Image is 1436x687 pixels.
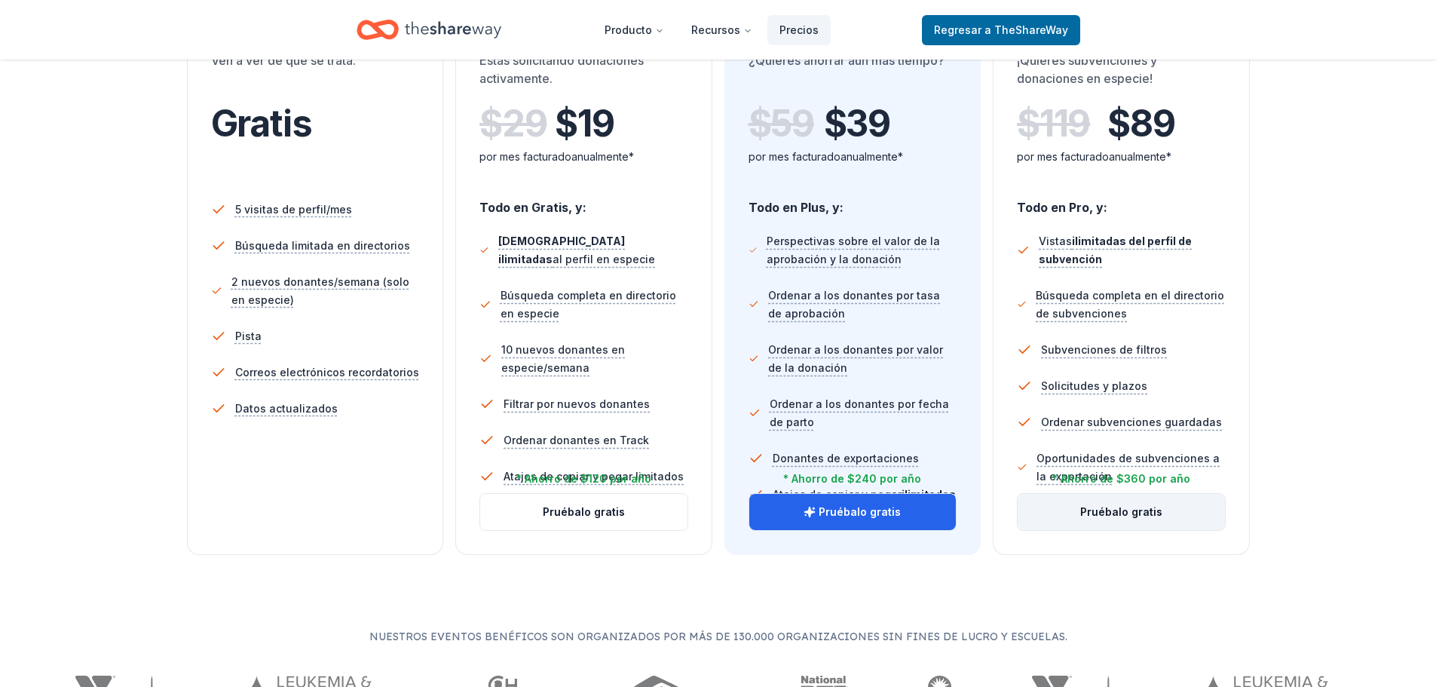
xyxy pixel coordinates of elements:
font: Ordenar a los donantes por tasa de aprobación [768,289,940,320]
font: Ordenar a los donantes por fecha de parto [770,397,949,428]
font: Todo en Gratis, y: [479,200,586,215]
font: Solicitudes y plazos [1041,379,1147,392]
font: * Ahorro de $120 por año [516,472,651,485]
font: Ordenar donantes en Track [504,434,649,446]
font: Ven a ver de qué se trata. [211,53,356,68]
font: Datos actualizados [235,402,338,415]
font: anualmente* [840,150,903,163]
font: ¿Quieres ahorrar aún más tiempo? [749,53,945,68]
font: $ [555,101,577,146]
font: Ordenar subvenciones guardadas [1041,416,1222,428]
font: a TheShareWay [984,23,1068,36]
font: [DEMOGRAPHIC_DATA] ilimitadas [498,235,625,265]
font: Pruébalo gratis [543,505,625,518]
font: Búsqueda limitada en directorios [235,239,410,252]
font: Correos electrónicos recordatorios [235,366,419,379]
font: Búsqueda completa en directorio en especie [501,289,676,320]
font: al perfil en especie [553,253,655,265]
font: Búsqueda completa en el directorio de subvenciones [1036,289,1224,320]
font: * Ahorro de $240 por año [783,472,921,485]
font: Gratis [211,101,312,146]
font: ilimitados [902,488,956,501]
font: Pruébalo gratis [1080,505,1162,518]
a: Precios [767,15,831,45]
button: Producto [592,15,676,45]
font: Subvenciones de filtros [1041,343,1167,356]
font: Ordenar a los donantes por valor de la donación [768,343,943,374]
font: Vistas [1039,235,1072,247]
font: $ [824,101,847,146]
nav: Principal [592,12,831,48]
font: Pista [235,330,262,342]
font: Recursos [691,23,740,36]
font: por mes facturado [1017,150,1109,163]
font: Producto [605,23,652,36]
font: 39 [846,101,890,146]
font: Atajos de copiar y pegar [773,488,902,501]
font: Atajos de copiar y pegar limitados [504,470,684,483]
font: Oportunidades de subvenciones a la exportación [1036,452,1220,483]
button: Pruébalo gratis [1018,494,1225,530]
font: por mes facturado [749,150,840,163]
font: ilimitadas del perfil de subvención [1039,235,1192,265]
font: 10 nuevos donantes en especie/semana [501,343,625,374]
button: Pruébalo gratis [480,494,687,530]
font: por mes facturado [479,150,571,163]
font: Donantes de exportaciones [773,452,919,465]
font: anualmente* [1109,150,1171,163]
font: Todo en Pro, y: [1017,200,1107,215]
font: anualmente* [571,150,634,163]
font: 19 [577,101,614,146]
font: 89 [1130,101,1175,146]
font: Filtrar por nuevos donantes [504,397,650,410]
button: Pruébalo gratis [749,494,957,530]
font: * Ahorro de $360 por año [1052,472,1190,485]
font: Todo en Plus, y: [749,200,844,215]
a: Regresara TheShareWay [922,15,1080,45]
font: Precios [779,23,819,36]
button: Recursos [679,15,764,45]
font: 5 visitas de perfil/mes [235,203,352,216]
font: Regresar [934,23,981,36]
font: Perspectivas sobre el valor de la aprobación y la donación [767,235,940,265]
font: 2 nuevos donantes/semana (solo en especie) [231,275,409,306]
a: Hogar [357,12,501,48]
font: Pruébalo gratis [819,505,901,518]
font: Nuestros eventos benéficos son organizados por más de 130.000 organizaciones sin fines de lucro y... [369,630,1067,643]
font: $ [1107,101,1130,146]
